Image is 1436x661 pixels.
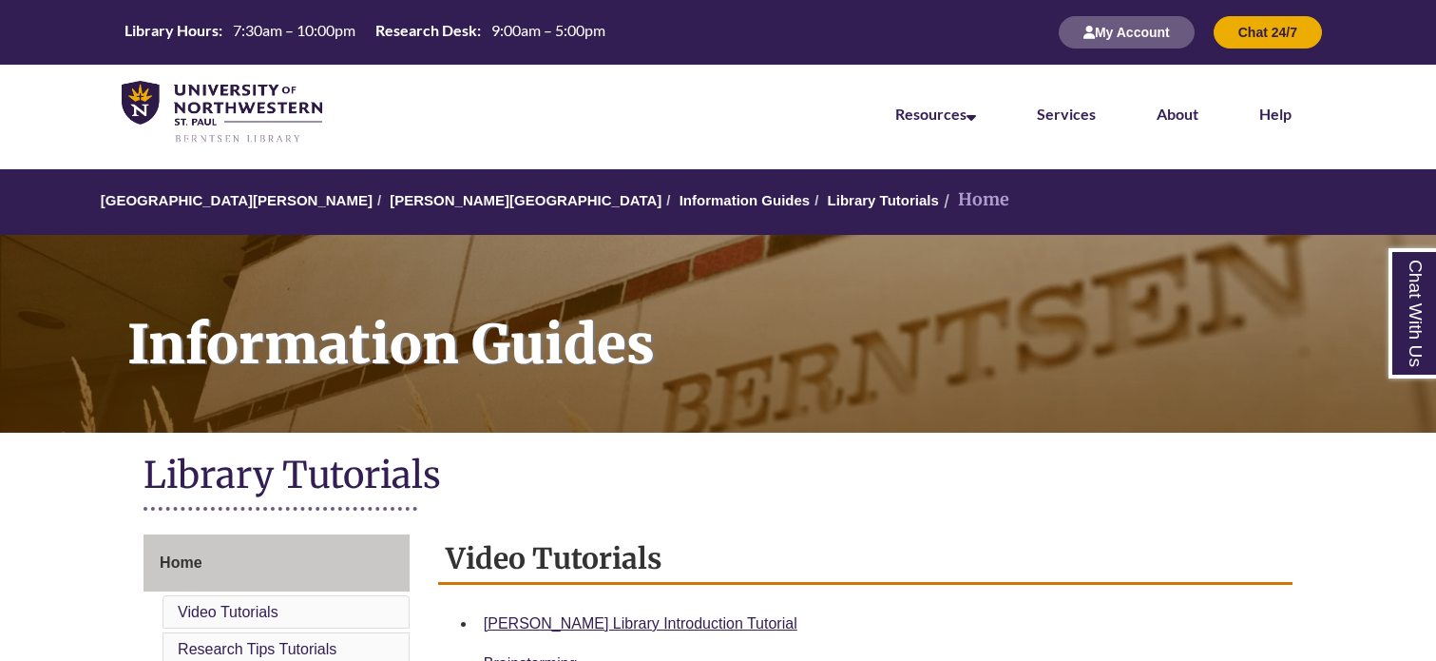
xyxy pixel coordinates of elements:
[117,20,613,46] a: Hours Today
[1214,16,1322,49] button: Chat 24/7
[122,81,322,145] img: UNWSP Library Logo
[233,21,355,39] span: 7:30am – 10:00pm
[178,604,278,620] a: Video Tutorials
[491,21,605,39] span: 9:00am – 5:00pm
[438,535,1292,585] h2: Video Tutorials
[160,554,201,571] span: Home
[1037,105,1096,123] a: Services
[390,192,661,208] a: [PERSON_NAME][GEOGRAPHIC_DATA]
[144,452,1292,502] h1: Library Tutorials
[368,20,484,41] th: Research Desk:
[939,186,1009,214] li: Home
[106,235,1436,408] h1: Information Guides
[1214,24,1322,40] a: Chat 24/7
[895,105,976,123] a: Resources
[1059,16,1195,49] button: My Account
[1259,105,1292,123] a: Help
[680,192,811,208] a: Information Guides
[101,192,373,208] a: [GEOGRAPHIC_DATA][PERSON_NAME]
[178,641,336,657] a: Research Tips Tutorials
[828,192,939,208] a: Library Tutorials
[117,20,225,41] th: Library Hours:
[1059,24,1195,40] a: My Account
[117,20,613,44] table: Hours Today
[484,615,797,632] a: [PERSON_NAME] Library Introduction Tutorial
[144,535,410,592] a: Home
[1157,105,1198,123] a: About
